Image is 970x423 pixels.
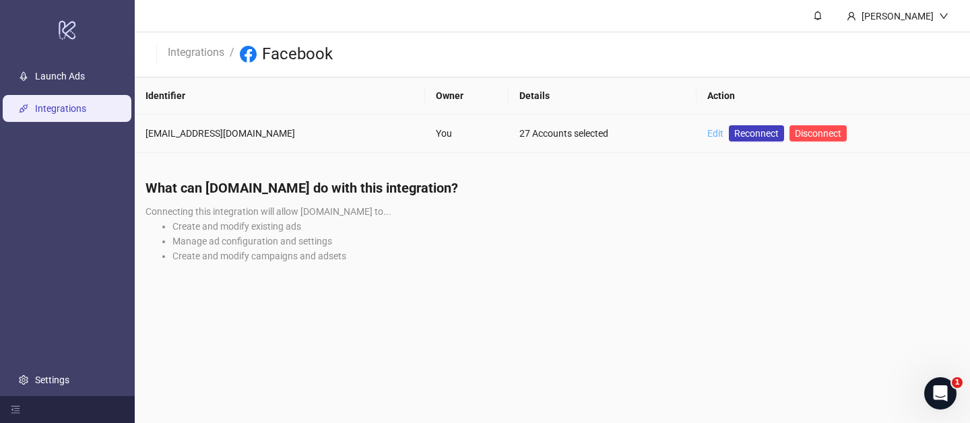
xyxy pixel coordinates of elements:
[172,234,959,249] li: Manage ad configuration and settings
[856,9,939,24] div: [PERSON_NAME]
[35,375,69,385] a: Settings
[939,11,948,21] span: down
[145,178,959,197] h4: What can [DOMAIN_NAME] do with this integration?
[230,44,234,65] li: /
[789,125,847,141] button: Disconnect
[436,126,498,141] div: You
[35,71,85,82] a: Launch Ads
[262,44,333,65] h3: Facebook
[135,77,425,115] th: Identifier
[519,126,686,141] div: 27 Accounts selected
[172,219,959,234] li: Create and modify existing ads
[145,126,414,141] div: [EMAIL_ADDRESS][DOMAIN_NAME]
[509,77,697,115] th: Details
[425,77,509,115] th: Owner
[145,206,391,217] span: Connecting this integration will allow [DOMAIN_NAME] to...
[11,405,20,414] span: menu-fold
[734,126,779,141] span: Reconnect
[707,128,723,139] a: Edit
[697,77,970,115] th: Action
[924,377,957,410] iframe: Intercom live chat
[729,125,784,141] a: Reconnect
[172,249,959,263] li: Create and modify campaigns and adsets
[813,11,822,20] span: bell
[35,103,86,114] a: Integrations
[795,128,841,139] span: Disconnect
[165,44,227,59] a: Integrations
[847,11,856,21] span: user
[952,377,963,388] span: 1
